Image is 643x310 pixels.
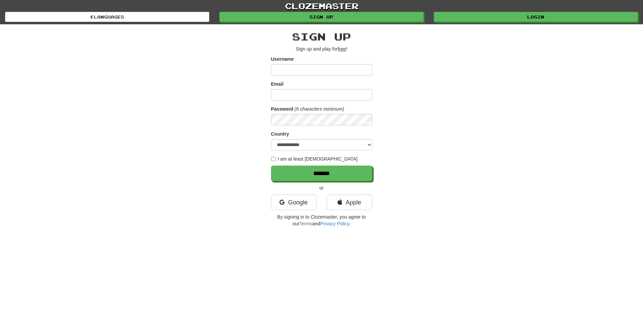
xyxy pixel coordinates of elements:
[271,81,284,87] label: Email
[299,221,312,226] a: Terms
[271,195,317,210] a: Google
[271,157,275,161] input: I am at least [DEMOGRAPHIC_DATA]
[320,221,349,226] a: Privacy Policy
[271,214,372,227] p: By signing in to Clozemaster, you agree to our and .
[271,156,358,162] label: I am at least [DEMOGRAPHIC_DATA]
[271,185,372,191] p: or
[295,106,344,112] em: (6 characters minimum)
[271,31,372,42] h2: Sign up
[434,12,638,22] a: Login
[338,46,346,52] u: free
[271,106,293,112] label: Password
[327,195,372,210] a: Apple
[219,12,424,22] a: Sign up
[271,131,289,137] label: Country
[5,12,209,22] a: Languages
[271,46,372,52] p: Sign up and play for !
[271,56,294,62] label: Username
